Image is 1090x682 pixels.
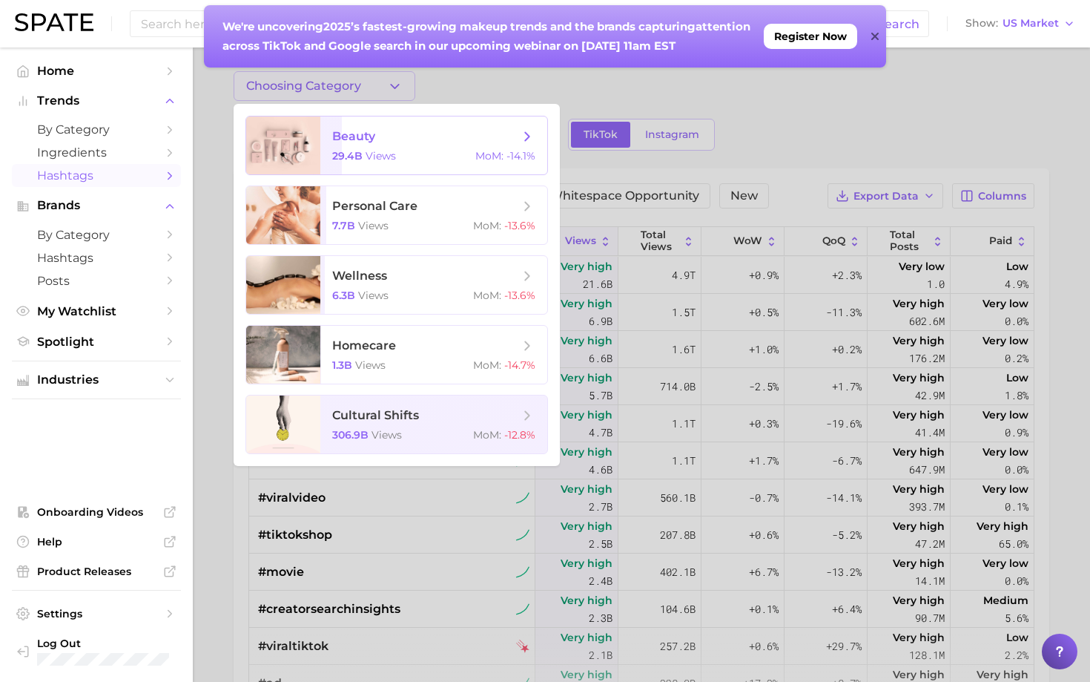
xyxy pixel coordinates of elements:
[37,199,156,212] span: Brands
[473,428,501,442] span: MoM :
[473,358,501,372] span: MoM :
[15,13,93,31] img: SPATE
[371,428,402,442] span: views
[332,338,396,353] span: homecare
[366,149,396,163] span: views
[37,505,156,519] span: Onboarding Videos
[475,149,503,163] span: MoM :
[504,428,535,442] span: -12.8%
[37,607,156,620] span: Settings
[12,59,181,82] a: Home
[332,199,417,213] span: personal care
[12,330,181,353] a: Spotlight
[12,90,181,112] button: Trends
[12,269,181,292] a: Posts
[12,560,181,583] a: Product Releases
[37,335,156,349] span: Spotlight
[473,289,501,302] span: MoM :
[37,122,156,137] span: by Category
[12,194,181,217] button: Brands
[12,164,181,187] a: Hashtags
[12,369,181,391] button: Industries
[37,228,156,242] span: by Category
[332,149,363,163] span: 29.4b
[877,17,919,31] span: Search
[37,565,156,578] span: Product Releases
[358,219,389,232] span: views
[332,219,355,232] span: 7.7b
[12,531,181,553] a: Help
[37,373,156,387] span: Industries
[139,11,861,36] input: Search here for a brand, industry, or ingredient
[37,168,156,183] span: Hashtags
[355,358,386,372] span: views
[504,358,535,372] span: -14.7%
[12,141,181,164] a: Ingredients
[962,14,1079,33] button: ShowUS Market
[37,145,156,160] span: Ingredients
[37,251,156,265] span: Hashtags
[332,428,369,442] span: 306.9b
[37,535,156,548] span: Help
[234,104,560,466] ul: Choosing Category
[332,129,375,143] span: beauty
[12,501,181,523] a: Onboarding Videos
[965,19,998,27] span: Show
[358,289,389,302] span: views
[37,274,156,288] span: Posts
[37,304,156,318] span: My Watchlist
[332,408,419,422] span: cultural shifts
[12,300,181,323] a: My Watchlist
[12,632,181,670] a: Log out. Currently logged in with e-mail bdobbins@ambi.com.
[12,246,181,269] a: Hashtags
[332,269,387,283] span: wellness
[37,64,156,78] span: Home
[12,223,181,246] a: by Category
[504,289,535,302] span: -13.6%
[473,219,501,232] span: MoM :
[1003,19,1059,27] span: US Market
[12,603,181,625] a: Settings
[37,637,169,650] span: Log Out
[37,94,156,108] span: Trends
[332,289,355,302] span: 6.3b
[332,358,352,372] span: 1.3b
[504,219,535,232] span: -13.6%
[12,118,181,141] a: by Category
[506,149,535,163] span: -14.1%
